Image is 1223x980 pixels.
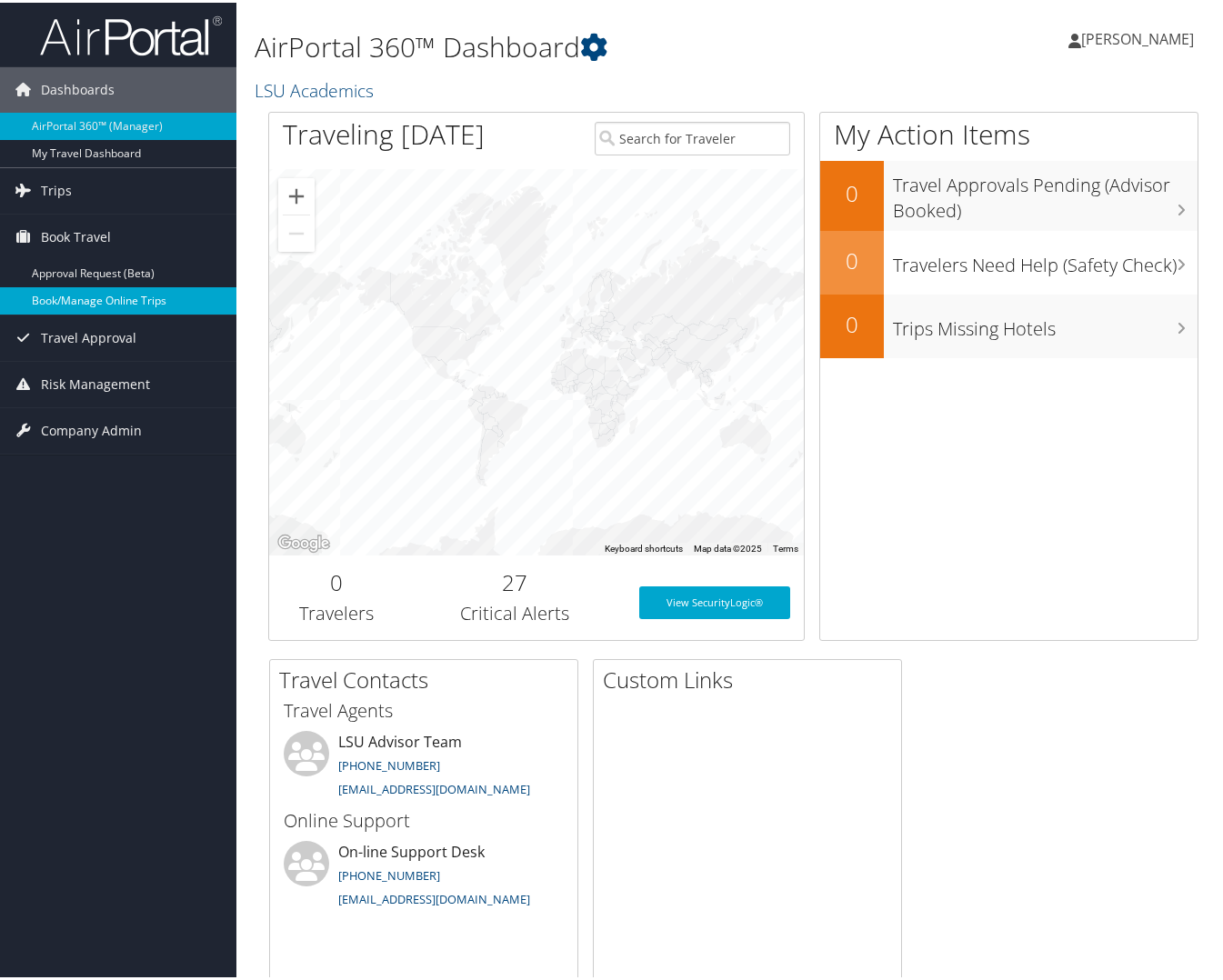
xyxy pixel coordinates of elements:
[893,305,1198,339] h3: Trips Missing Hotels
[820,175,884,206] h2: 0
[820,306,884,337] h2: 0
[255,25,893,64] h1: AirPortal 360™ Dashboard
[279,662,577,693] h2: Travel Contacts
[284,695,564,721] h3: Travel Agents
[284,805,564,831] h3: Online Support
[820,243,884,274] h2: 0
[820,158,1198,228] a: 0Travel Approvals Pending (Advisor Booked)
[603,662,901,693] h2: Custom Links
[274,529,334,553] a: Open this area in Google Maps (opens a new window)
[41,405,142,451] span: Company Admin
[275,838,573,913] li: On-line Support Desk
[694,541,762,551] span: Map data ©2025
[41,212,111,257] span: Book Travel
[278,213,315,249] button: Zoom out
[416,565,612,595] h2: 27
[338,865,440,881] a: [PHONE_NUMBER]
[820,228,1198,292] a: 0Travelers Need Help (Safety Check)
[41,65,115,110] span: Dashboards
[41,359,150,405] span: Risk Management
[283,113,485,151] h1: Traveling [DATE]
[255,75,378,100] a: LSU Academics
[595,119,790,153] input: Search for Traveler
[275,728,573,803] li: LSU Advisor Team
[283,598,389,624] h3: Travelers
[820,113,1198,151] h1: My Action Items
[639,584,790,616] a: View SecurityLogic®
[338,755,440,771] a: [PHONE_NUMBER]
[893,161,1198,221] h3: Travel Approvals Pending (Advisor Booked)
[893,241,1198,275] h3: Travelers Need Help (Safety Check)
[338,888,530,905] a: [EMAIL_ADDRESS][DOMAIN_NAME]
[1068,9,1212,64] a: [PERSON_NAME]
[41,313,136,358] span: Travel Approval
[1081,26,1194,46] span: [PERSON_NAME]
[605,540,683,553] button: Keyboard shortcuts
[283,565,389,595] h2: 0
[278,175,315,212] button: Zoom in
[416,598,612,624] h3: Critical Alerts
[40,12,222,55] img: airportal-logo.png
[338,778,530,795] a: [EMAIL_ADDRESS][DOMAIN_NAME]
[773,541,798,551] a: Terms (opens in new tab)
[274,529,334,553] img: Google
[41,165,72,211] span: Trips
[820,292,1198,355] a: 0Trips Missing Hotels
